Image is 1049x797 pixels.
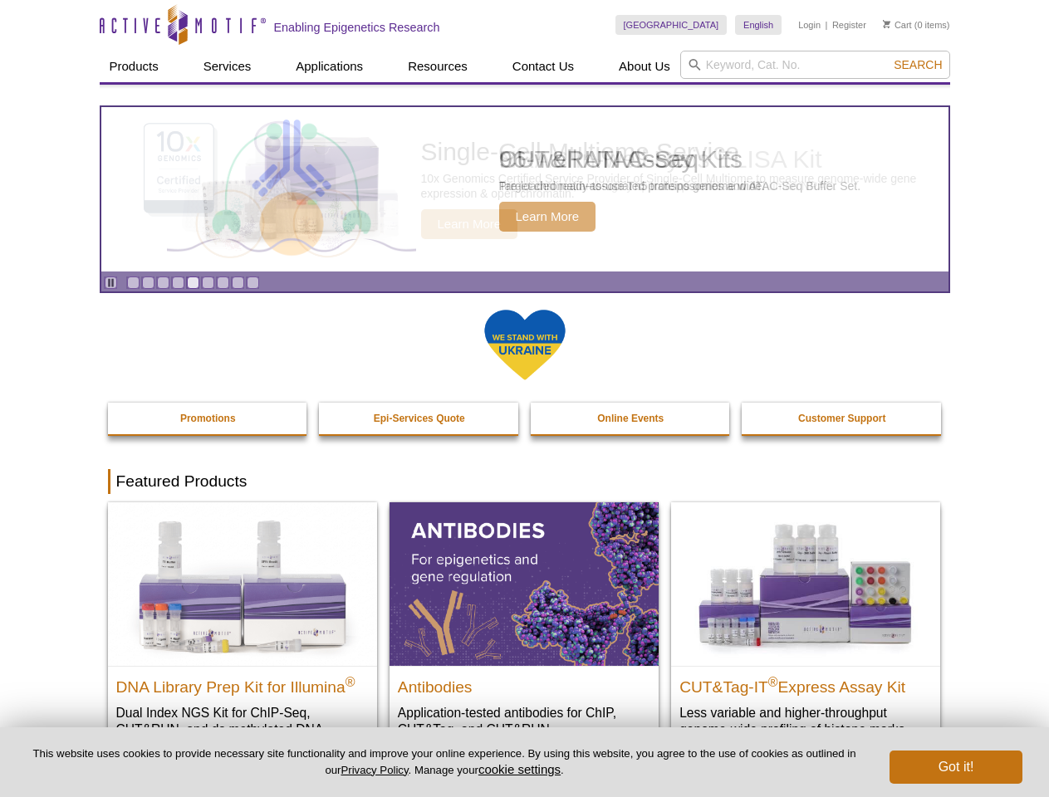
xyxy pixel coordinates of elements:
a: Go to slide 5 [187,276,199,289]
a: Resources [398,51,478,82]
h2: Enabling Epigenetics Research [274,20,440,35]
a: Services [194,51,262,82]
a: CUT&Tag-IT® Express Assay Kit CUT&Tag-IT®Express Assay Kit Less variable and higher-throughput ge... [671,502,940,754]
img: Your Cart [883,20,890,28]
a: All Antibodies Antibodies Application-tested antibodies for ChIP, CUT&Tag, and CUT&RUN. [390,502,659,754]
a: Go to slide 6 [202,276,214,289]
img: DNA Library Prep Kit for Illumina [108,502,377,665]
a: Toggle autoplay [105,276,117,289]
a: English [735,15,782,35]
button: Search [889,57,947,72]
a: Go to slide 9 [247,276,259,289]
a: Go to slide 7 [217,276,229,289]
img: We Stand With Ukraine [483,308,566,382]
sup: ® [346,674,355,688]
p: Less variable and higher-throughput genome-wide profiling of histone marks​. [679,704,932,738]
h2: 96-well ATAC-Seq [499,147,861,172]
p: This website uses cookies to provide necessary site functionality and improve your online experie... [27,746,862,778]
h2: DNA Library Prep Kit for Illumina [116,671,369,696]
a: Go to slide 1 [127,276,140,289]
a: Go to slide 2 [142,276,154,289]
a: DNA Library Prep Kit for Illumina DNA Library Prep Kit for Illumina® Dual Index NGS Kit for ChIP-... [108,502,377,770]
a: Register [832,19,866,31]
strong: Customer Support [798,413,885,424]
a: Online Events [531,403,732,434]
article: 96-well ATAC-Seq [101,107,949,271]
a: Go to slide 4 [172,276,184,289]
input: Keyword, Cat. No. [680,51,950,79]
li: | [826,15,828,35]
a: Promotions [108,403,309,434]
a: Active Motif Kit photo 96-well ATAC-Seq Pre-loaded ready-to-use Tn5 transposomes and ATAC-Seq Buf... [101,107,949,271]
a: Cart [883,19,912,31]
strong: Promotions [180,413,236,424]
img: CUT&Tag-IT® Express Assay Kit [671,502,940,665]
img: Active Motif Kit photo [188,127,395,252]
p: Pre-loaded ready-to-use Tn5 transposomes and ATAC-Seq Buffer Set. [499,178,861,193]
a: Products [100,51,169,82]
button: cookie settings [478,762,561,776]
a: Applications [286,51,373,82]
a: Epi-Services Quote [319,403,520,434]
strong: Epi-Services Quote [374,413,465,424]
span: Search [894,58,942,71]
span: Learn More [499,202,596,232]
h2: CUT&Tag-IT Express Assay Kit [679,671,932,696]
a: Customer Support [742,403,943,434]
a: Login [798,19,821,31]
h2: Antibodies [398,671,650,696]
li: (0 items) [883,15,950,35]
sup: ® [768,674,778,688]
a: Privacy Policy [341,764,408,776]
button: Got it! [890,751,1022,784]
strong: Online Events [597,413,664,424]
p: Dual Index NGS Kit for ChIP-Seq, CUT&RUN, and ds methylated DNA assays. [116,704,369,755]
a: About Us [609,51,680,82]
a: Contact Us [502,51,584,82]
a: [GEOGRAPHIC_DATA] [615,15,728,35]
p: Application-tested antibodies for ChIP, CUT&Tag, and CUT&RUN. [398,704,650,738]
h2: Featured Products [108,469,942,494]
a: Go to slide 8 [232,276,244,289]
a: Go to slide 3 [157,276,169,289]
img: All Antibodies [390,502,659,665]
